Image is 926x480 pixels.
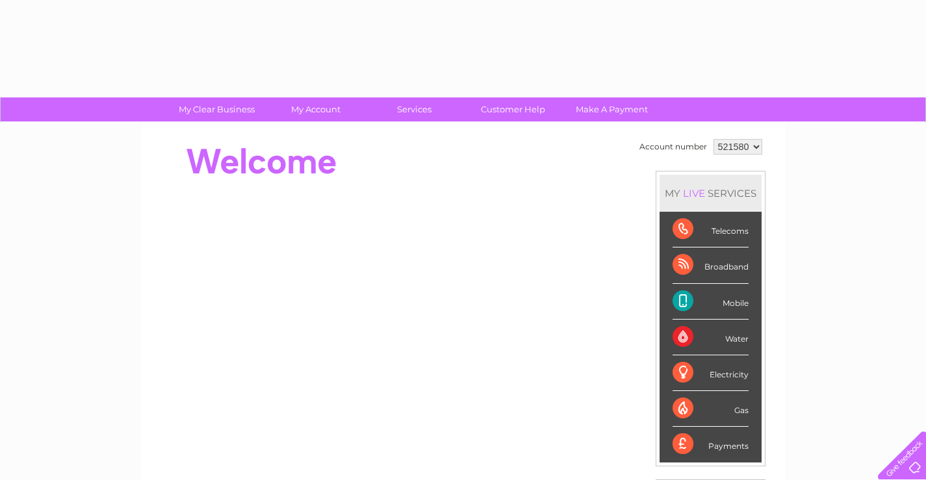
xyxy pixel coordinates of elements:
[163,97,270,121] a: My Clear Business
[660,175,762,212] div: MY SERVICES
[673,284,749,320] div: Mobile
[558,97,665,121] a: Make A Payment
[636,136,710,158] td: Account number
[680,187,708,199] div: LIVE
[262,97,369,121] a: My Account
[459,97,567,121] a: Customer Help
[673,391,749,427] div: Gas
[361,97,468,121] a: Services
[673,355,749,391] div: Electricity
[673,247,749,283] div: Broadband
[673,320,749,355] div: Water
[673,427,749,462] div: Payments
[673,212,749,247] div: Telecoms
